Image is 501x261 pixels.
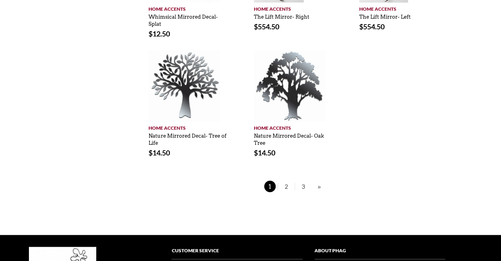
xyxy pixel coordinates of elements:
[295,183,312,190] a: 3
[149,148,152,157] span: $
[359,10,411,20] a: The Lift Mirror- Left
[316,182,323,192] a: »
[254,121,335,132] a: Home Accents
[254,10,309,20] a: The Lift Mirror- Right
[264,180,276,192] span: 1
[280,180,292,192] span: 2
[149,148,170,157] bdi: 14.50
[254,148,258,157] span: $
[149,121,229,132] a: Home Accents
[149,2,229,13] a: Home Accents
[254,22,258,31] span: $
[254,22,279,31] bdi: 554.50
[149,129,227,146] a: Nature Mirrored Decal- Tree of Life
[297,180,309,192] span: 3
[149,29,152,38] span: $
[359,22,385,31] bdi: 554.50
[254,2,335,13] a: Home Accents
[278,183,295,190] a: 2
[359,22,363,31] span: $
[359,2,440,13] a: Home Accents
[149,10,218,27] a: Whimsical Mirrored Decal- Splat
[254,129,324,146] a: Nature Mirrored Decal- Oak Tree
[171,247,302,259] h4: Customer Service
[149,29,170,38] bdi: 12.50
[254,148,275,157] bdi: 14.50
[314,247,445,259] h4: About PHag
